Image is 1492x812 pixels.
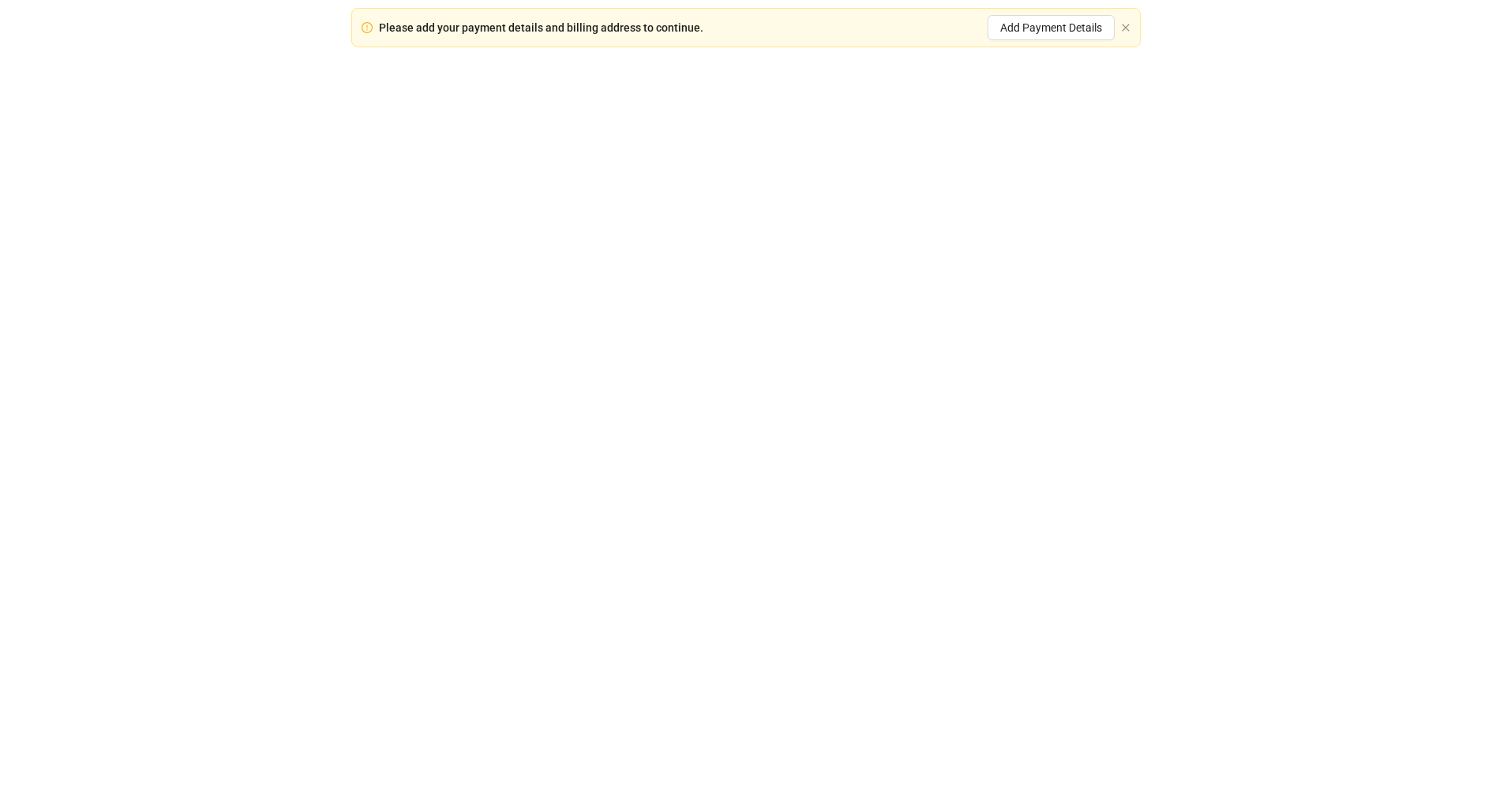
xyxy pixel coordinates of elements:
[1000,21,1102,34] span: Add Payment Details
[379,19,703,36] div: Please add your payment details and billing address to continue.
[988,15,1115,40] button: Add Payment Details
[1121,23,1130,32] span: close
[1121,23,1130,33] button: close
[362,22,373,33] span: exclamation-circle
